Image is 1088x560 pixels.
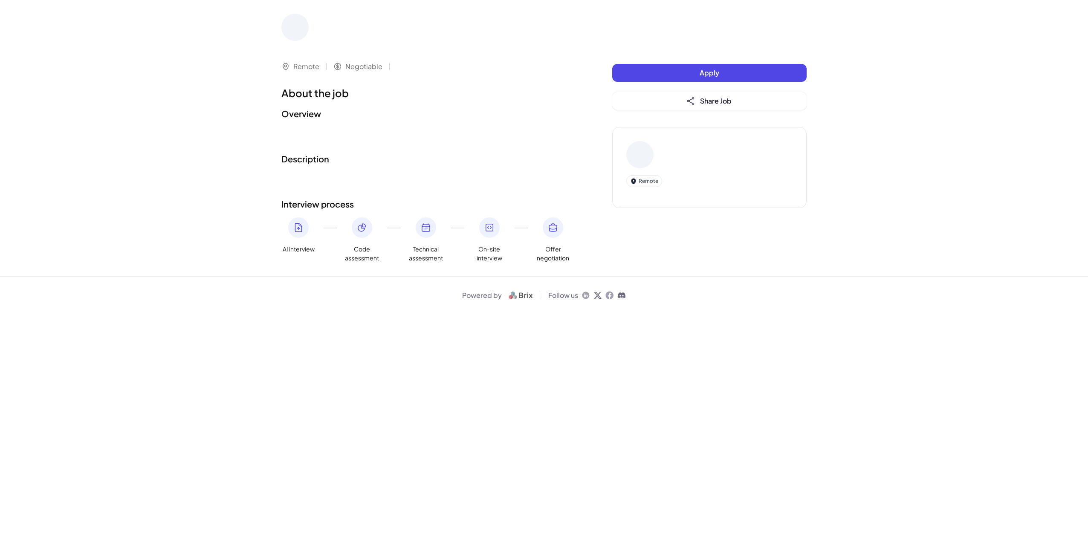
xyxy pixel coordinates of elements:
button: Apply [612,64,807,82]
span: Negotiable [345,61,382,72]
span: On-site interview [472,245,506,263]
div: Remote [626,175,662,187]
span: Code assessment [345,245,379,263]
img: logo [505,290,536,300]
h2: Interview process [281,198,578,211]
button: Share Job [612,92,807,110]
span: Share Job [700,96,732,105]
h2: Description [281,153,578,165]
span: Powered by [462,290,502,300]
h1: About the job [281,85,578,101]
span: Remote [293,61,319,72]
span: Technical assessment [409,245,443,263]
span: Follow us [548,290,578,300]
h2: Overview [281,107,578,120]
span: Offer negotiation [536,245,570,263]
span: Apply [700,68,719,77]
span: AI interview [283,245,315,254]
